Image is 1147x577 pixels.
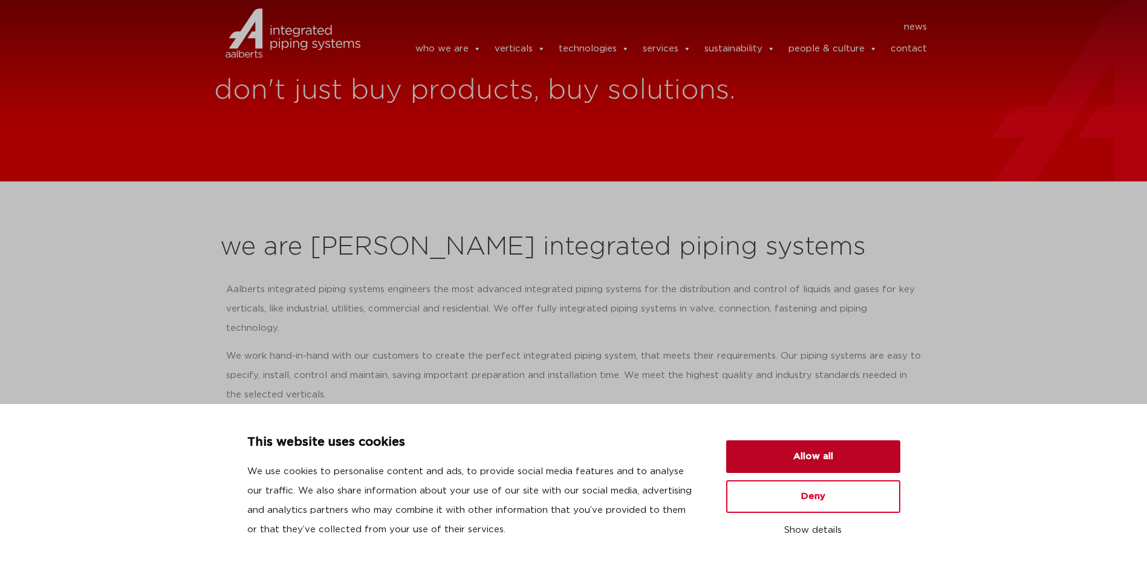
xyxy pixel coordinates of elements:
[643,37,691,61] a: services
[226,347,921,405] p: We work hand-in-hand with our customers to create the perfect integrated piping system, that meet...
[247,433,697,452] p: This website uses cookies
[495,37,545,61] a: verticals
[726,440,900,473] button: Allow all
[704,37,775,61] a: sustainability
[904,18,927,37] a: news
[379,18,928,37] nav: Menu
[726,520,900,541] button: Show details
[415,37,481,61] a: who we are
[788,37,877,61] a: people & culture
[726,480,900,513] button: Deny
[220,233,928,262] h2: we are [PERSON_NAME] integrated piping systems
[247,462,697,540] p: We use cookies to personalise content and ads, to provide social media features and to analyse ou...
[559,37,629,61] a: technologies
[226,280,921,338] p: Aalberts integrated piping systems engineers the most advanced integrated piping systems for the ...
[891,37,927,61] a: contact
